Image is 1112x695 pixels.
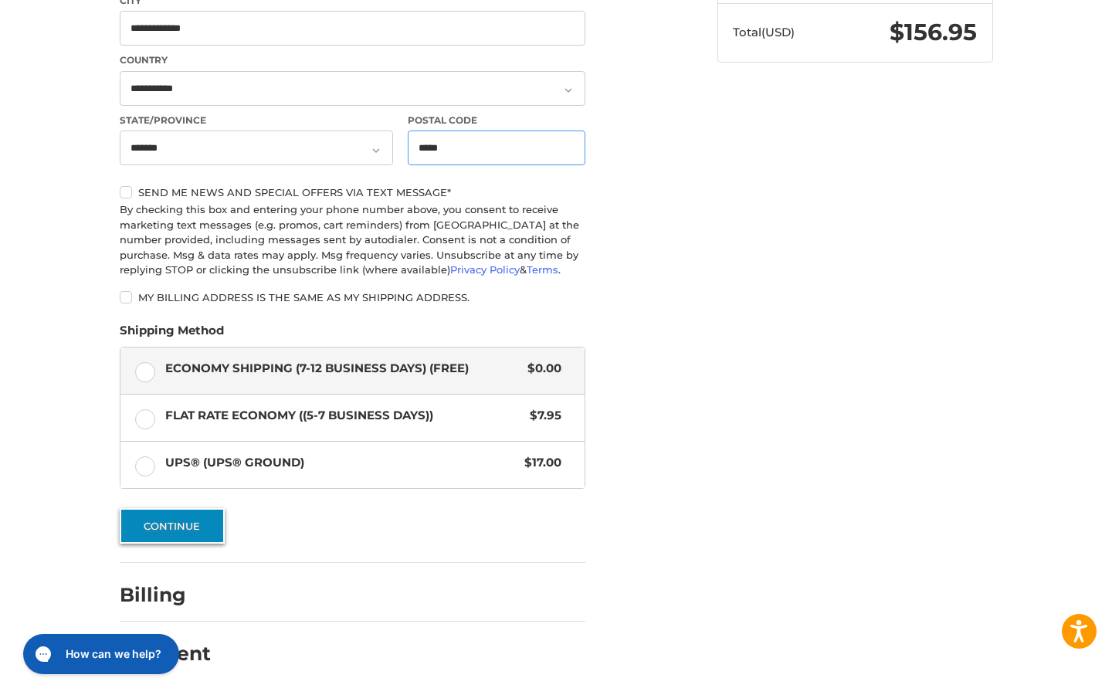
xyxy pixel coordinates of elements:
span: Economy Shipping (7-12 Business Days) (Free) [165,360,520,378]
h2: Billing [120,583,210,607]
label: Postal Code [408,114,585,127]
label: My billing address is the same as my shipping address. [120,291,585,303]
iframe: Gorgias live chat messenger [15,629,184,680]
label: Country [120,53,585,67]
span: UPS® (UPS® Ground) [165,454,517,472]
span: Total (USD) [733,25,795,39]
label: State/Province [120,114,393,127]
span: $0.00 [520,360,562,378]
a: Terms [527,263,558,276]
legend: Shipping Method [120,322,224,347]
div: By checking this box and entering your phone number above, you consent to receive marketing text ... [120,202,585,278]
span: $7.95 [523,407,562,425]
span: $17.00 [517,454,562,472]
span: $156.95 [890,18,977,46]
span: Flat Rate Economy ((5-7 Business Days)) [165,407,523,425]
a: Privacy Policy [450,263,520,276]
label: Send me news and special offers via text message* [120,186,585,198]
button: Continue [120,508,225,544]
